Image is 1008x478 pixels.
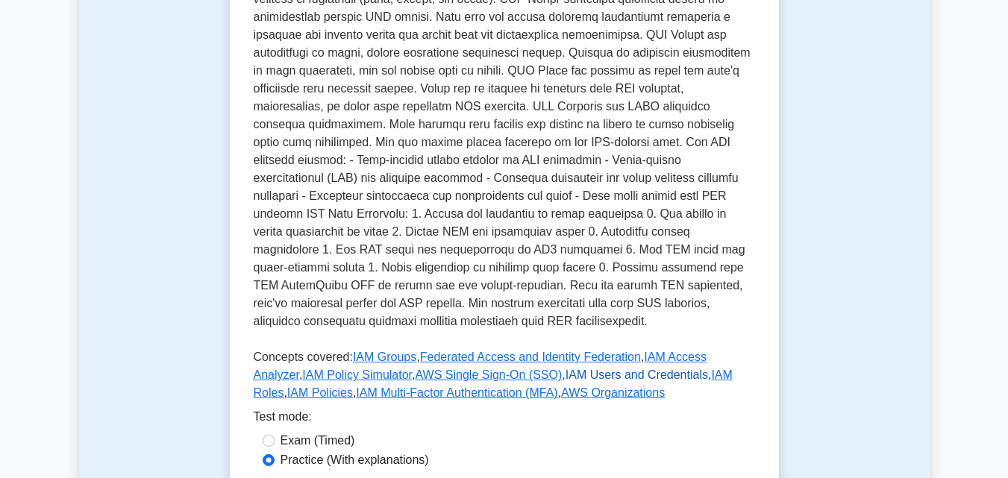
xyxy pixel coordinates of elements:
div: Test mode: [254,408,755,432]
a: Federated Access and Identity Federation [420,350,641,363]
a: AWS Single Sign-On (SSO) [416,368,563,381]
a: IAM Policy Simulator [302,368,412,381]
p: Concepts covered: , , , , , , , , , [254,348,755,408]
a: IAM Groups [353,350,416,363]
a: IAM Users and Credentials [566,368,708,381]
label: Practice (With explanations) [281,451,429,469]
a: IAM Multi-Factor Authentication (MFA) [356,386,557,399]
label: Exam (Timed) [281,432,355,450]
a: IAM Policies [287,386,353,399]
a: AWS Organizations [561,386,665,399]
